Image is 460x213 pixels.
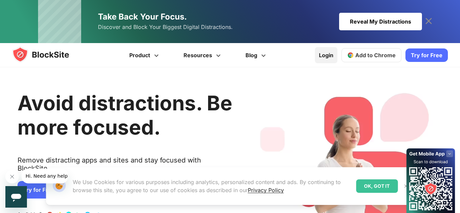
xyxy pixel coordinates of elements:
a: Privacy Policy [248,187,284,193]
iframe: Message from company [22,169,68,183]
a: Try for Free [405,48,448,62]
a: Product [118,43,172,67]
iframe: Close message [5,170,19,183]
img: blocksite-icon.5d769676.svg [12,46,82,63]
text: Remove distracting apps and sites and stay focused with BlockSite [18,156,232,178]
img: Close [403,183,408,189]
div: OK, GOT IT [356,179,398,193]
div: Reveal My Distractions [339,13,422,30]
a: Login [315,47,337,63]
iframe: Button to launch messaging window [5,186,27,208]
span: Add to Chrome [355,52,396,59]
span: Hi. Need any help? [4,5,48,10]
a: Blog [234,43,279,67]
a: Add to Chrome [341,48,401,62]
p: We Use Cookies for various purposes including analytics, personalized content and ads. By continu... [73,178,351,194]
span: Take Back Your Focus. [98,12,187,22]
h1: Avoid distractions. Be more focused. [18,91,232,139]
span: Discover and Block Your Biggest Digital Distractions. [98,22,233,32]
a: Resources [172,43,234,67]
button: Close [401,182,410,190]
img: chrome-icon.svg [347,52,354,59]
